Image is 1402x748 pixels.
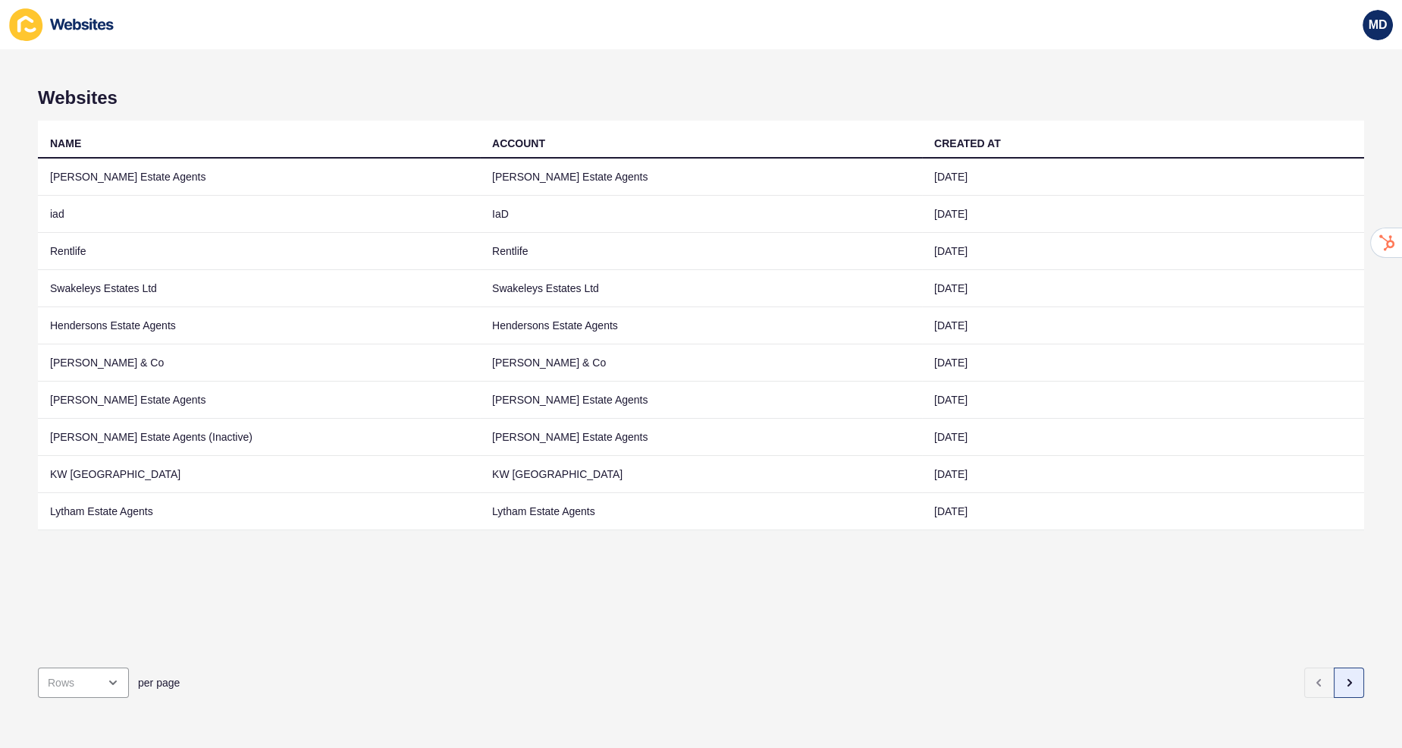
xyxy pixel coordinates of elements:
[38,233,480,270] td: Rentlife
[480,159,922,196] td: [PERSON_NAME] Estate Agents
[922,307,1364,344] td: [DATE]
[922,419,1364,456] td: [DATE]
[480,493,922,530] td: Lytham Estate Agents
[1369,17,1388,33] span: MD
[38,87,1364,108] h1: Websites
[922,382,1364,419] td: [DATE]
[922,270,1364,307] td: [DATE]
[480,270,922,307] td: Swakeleys Estates Ltd
[138,675,180,690] span: per page
[38,159,480,196] td: [PERSON_NAME] Estate Agents
[38,668,129,698] div: open menu
[38,270,480,307] td: Swakeleys Estates Ltd
[38,307,480,344] td: Hendersons Estate Agents
[50,136,81,151] div: NAME
[480,196,922,233] td: IaD
[492,136,545,151] div: ACCOUNT
[480,419,922,456] td: [PERSON_NAME] Estate Agents
[922,493,1364,530] td: [DATE]
[922,233,1364,270] td: [DATE]
[38,344,480,382] td: [PERSON_NAME] & Co
[480,233,922,270] td: Rentlife
[922,456,1364,493] td: [DATE]
[480,307,922,344] td: Hendersons Estate Agents
[934,136,1001,151] div: CREATED AT
[922,196,1364,233] td: [DATE]
[38,382,480,419] td: [PERSON_NAME] Estate Agents
[38,456,480,493] td: KW [GEOGRAPHIC_DATA]
[38,419,480,456] td: [PERSON_NAME] Estate Agents (Inactive)
[922,344,1364,382] td: [DATE]
[38,493,480,530] td: Lytham Estate Agents
[922,159,1364,196] td: [DATE]
[480,344,922,382] td: [PERSON_NAME] & Co
[480,456,922,493] td: KW [GEOGRAPHIC_DATA]
[480,382,922,419] td: [PERSON_NAME] Estate Agents
[38,196,480,233] td: iad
